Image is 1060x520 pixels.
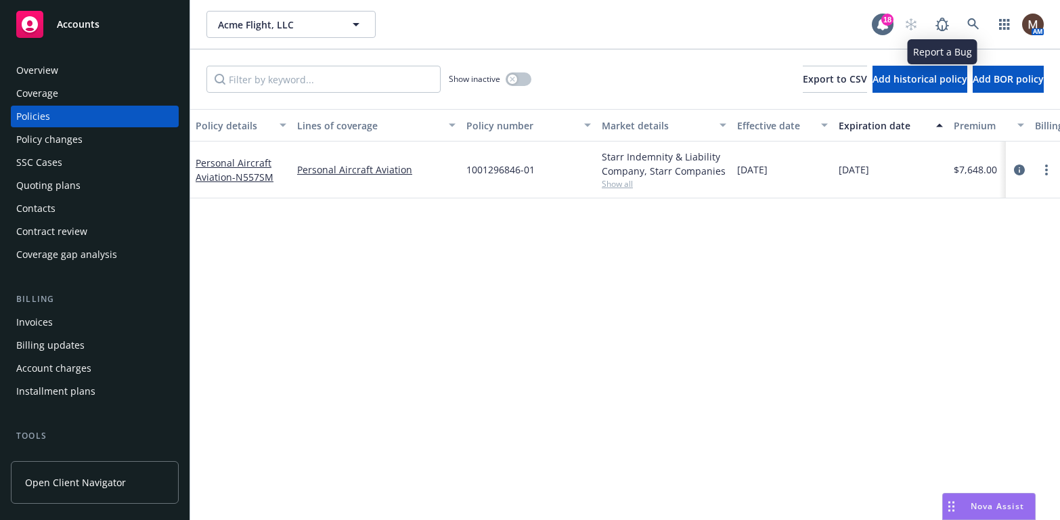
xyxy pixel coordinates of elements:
div: Overview [16,60,58,81]
button: Expiration date [833,109,948,142]
div: Manage files [16,448,74,470]
span: Add historical policy [873,72,967,85]
span: Show all [602,178,726,190]
div: Contacts [16,198,56,219]
div: Billing updates [16,334,85,356]
button: Acme Flight, LLC [206,11,376,38]
a: Contacts [11,198,179,219]
a: Coverage gap analysis [11,244,179,265]
button: Add historical policy [873,66,967,93]
a: Account charges [11,357,179,379]
input: Filter by keyword... [206,66,441,93]
a: Search [960,11,987,38]
button: Policy details [190,109,292,142]
span: - N557SM [232,171,273,183]
div: Invoices [16,311,53,333]
button: Effective date [732,109,833,142]
div: Expiration date [839,118,928,133]
div: Account charges [16,357,91,379]
a: Invoices [11,311,179,333]
span: Acme Flight, LLC [218,18,335,32]
a: Policies [11,106,179,127]
span: [DATE] [839,162,869,177]
span: [DATE] [737,162,768,177]
div: Premium [954,118,1009,133]
a: Start snowing [898,11,925,38]
a: Overview [11,60,179,81]
button: Export to CSV [803,66,867,93]
span: $7,648.00 [954,162,997,177]
a: Quoting plans [11,175,179,196]
a: Billing updates [11,334,179,356]
a: Report a Bug [929,11,956,38]
div: SSC Cases [16,152,62,173]
span: Add BOR policy [973,72,1044,85]
div: 18 [881,14,893,26]
a: more [1038,162,1055,178]
a: Installment plans [11,381,179,402]
div: Coverage [16,83,58,104]
div: Effective date [737,118,813,133]
div: Tools [11,429,179,443]
button: Lines of coverage [292,109,461,142]
button: Add BOR policy [973,66,1044,93]
a: Switch app [991,11,1018,38]
a: Coverage [11,83,179,104]
a: Accounts [11,5,179,43]
div: Drag to move [943,494,960,519]
div: Billing [11,292,179,306]
button: Premium [948,109,1030,142]
span: Accounts [57,19,100,30]
span: Open Client Navigator [25,475,126,490]
a: circleInformation [1011,162,1028,178]
div: Installment plans [16,381,95,402]
span: Nova Assist [971,500,1024,512]
div: Contract review [16,221,87,242]
div: Coverage gap analysis [16,244,117,265]
div: Starr Indemnity & Liability Company, Starr Companies [602,150,726,178]
a: Personal Aircraft Aviation [196,156,273,183]
div: Policy number [466,118,576,133]
div: Quoting plans [16,175,81,196]
a: Personal Aircraft Aviation [297,162,456,177]
button: Policy number [461,109,596,142]
a: Contract review [11,221,179,242]
div: Policies [16,106,50,127]
button: Market details [596,109,732,142]
span: Show inactive [449,73,500,85]
img: photo [1022,14,1044,35]
div: Lines of coverage [297,118,441,133]
a: Manage files [11,448,179,470]
span: Export to CSV [803,72,867,85]
button: Nova Assist [942,493,1036,520]
div: Policy details [196,118,271,133]
span: 1001296846-01 [466,162,535,177]
a: Policy changes [11,129,179,150]
div: Market details [602,118,711,133]
div: Policy changes [16,129,83,150]
a: SSC Cases [11,152,179,173]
